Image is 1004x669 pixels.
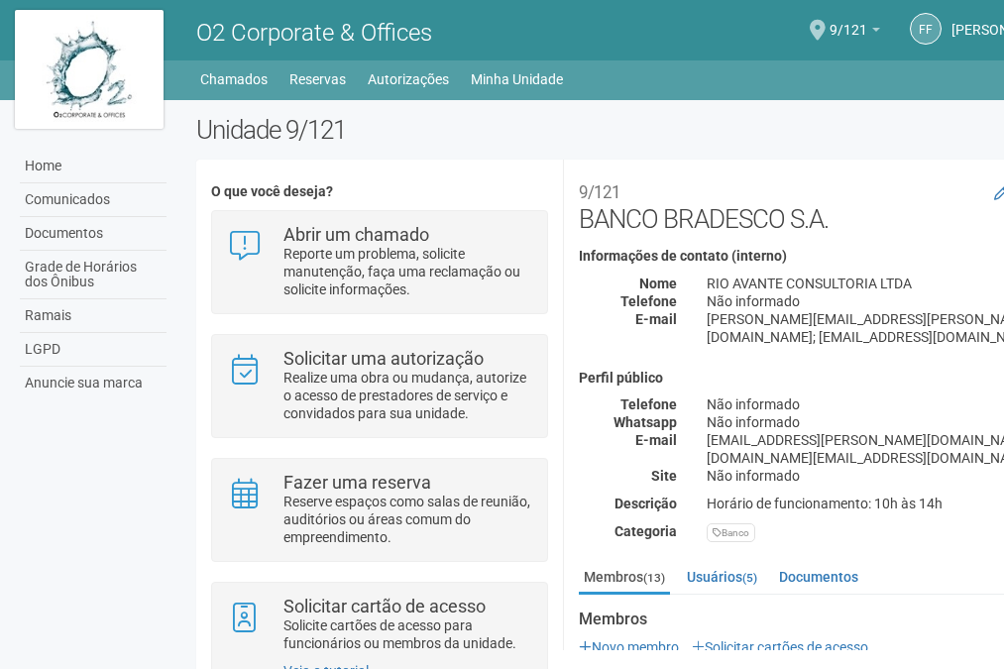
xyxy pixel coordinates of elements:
[20,367,167,399] a: Anuncie sua marca
[579,182,620,202] small: 9/121
[283,245,532,298] p: Reporte um problema, solicite manutenção, faça uma reclamação ou solicite informações.
[20,333,167,367] a: LGPD
[283,472,431,493] strong: Fazer uma reserva
[774,562,863,592] a: Documentos
[211,184,547,199] h4: O que você deseja?
[682,562,762,592] a: Usuários(5)
[289,65,346,93] a: Reservas
[830,3,867,38] span: 9/121
[620,293,677,309] strong: Telefone
[643,571,665,585] small: (13)
[227,474,531,546] a: Fazer uma reserva Reserve espaços como salas de reunião, auditórios ou áreas comum do empreendime...
[614,496,677,511] strong: Descrição
[283,493,532,546] p: Reserve espaços como salas de reunião, auditórios ou áreas comum do empreendimento.
[20,183,167,217] a: Comunicados
[20,150,167,183] a: Home
[471,65,563,93] a: Minha Unidade
[368,65,449,93] a: Autorizações
[283,369,532,422] p: Realize uma obra ou mudança, autorize o acesso de prestadores de serviço e convidados para sua un...
[742,571,757,585] small: (5)
[614,414,677,430] strong: Whatsapp
[15,10,164,129] img: logo.jpg
[227,226,531,298] a: Abrir um chamado Reporte um problema, solicite manutenção, faça uma reclamação ou solicite inform...
[579,562,670,595] a: Membros(13)
[620,396,677,412] strong: Telefone
[639,276,677,291] strong: Nome
[283,596,486,616] strong: Solicitar cartão de acesso
[635,311,677,327] strong: E-mail
[830,25,880,41] a: 9/121
[283,224,429,245] strong: Abrir um chamado
[910,13,942,45] a: FF
[635,432,677,448] strong: E-mail
[283,348,484,369] strong: Solicitar uma autorização
[200,65,268,93] a: Chamados
[614,523,677,539] strong: Categoria
[196,19,432,47] span: O2 Corporate & Offices
[707,523,755,542] div: Banco
[692,639,868,655] a: Solicitar cartões de acesso
[227,350,531,422] a: Solicitar uma autorização Realize uma obra ou mudança, autorize o acesso de prestadores de serviç...
[20,217,167,251] a: Documentos
[20,251,167,299] a: Grade de Horários dos Ônibus
[579,639,679,655] a: Novo membro
[20,299,167,333] a: Ramais
[227,598,531,652] a: Solicitar cartão de acesso Solicite cartões de acesso para funcionários ou membros da unidade.
[651,468,677,484] strong: Site
[283,616,532,652] p: Solicite cartões de acesso para funcionários ou membros da unidade.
